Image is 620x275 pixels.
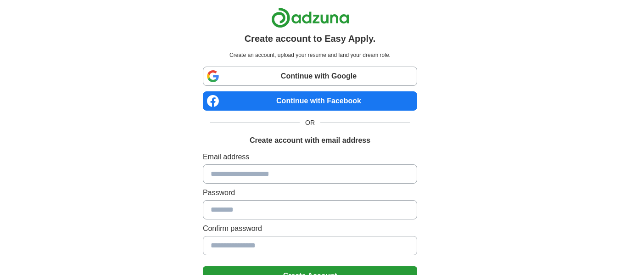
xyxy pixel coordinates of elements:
[300,118,320,128] span: OR
[203,152,417,163] label: Email address
[245,32,376,45] h1: Create account to Easy Apply.
[205,51,415,59] p: Create an account, upload your resume and land your dream role.
[203,187,417,198] label: Password
[250,135,370,146] h1: Create account with email address
[203,223,417,234] label: Confirm password
[203,67,417,86] a: Continue with Google
[203,91,417,111] a: Continue with Facebook
[271,7,349,28] img: Adzuna logo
